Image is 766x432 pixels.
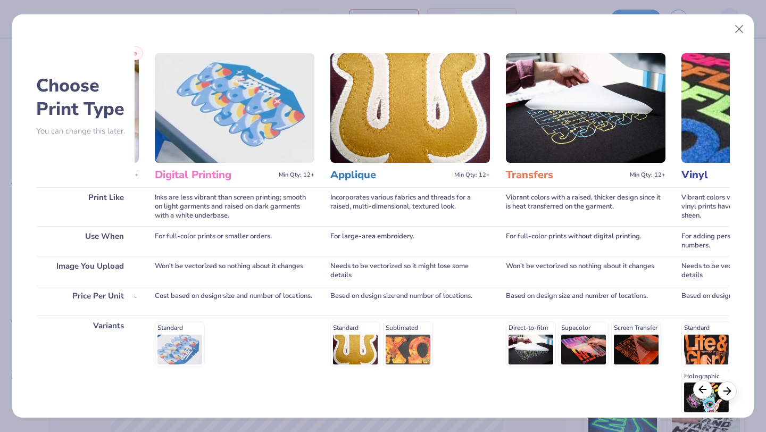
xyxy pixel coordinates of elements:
[506,226,665,256] div: For full-color prints without digital printing.
[36,127,135,136] p: You can change this later.
[36,74,135,121] h2: Choose Print Type
[506,256,665,286] div: Won't be vectorized so nothing about it changes
[155,226,314,256] div: For full-color prints or smaller orders.
[36,315,135,421] div: Variants
[36,286,135,315] div: Price Per Unit
[155,168,274,182] h3: Digital Printing
[454,171,490,179] span: Min Qty: 12+
[155,286,314,315] div: Cost based on design size and number of locations.
[155,256,314,286] div: Won't be vectorized so nothing about it changes
[36,187,135,226] div: Print Like
[506,286,665,315] div: Based on design size and number of locations.
[330,286,490,315] div: Based on design size and number of locations.
[330,53,490,163] img: Applique
[36,226,135,256] div: Use When
[630,171,665,179] span: Min Qty: 12+
[279,171,314,179] span: Min Qty: 12+
[506,53,665,163] img: Transfers
[729,19,750,39] button: Close
[330,226,490,256] div: For large-area embroidery.
[330,256,490,286] div: Needs to be vectorized so it might lose some details
[506,187,665,226] div: Vibrant colors with a raised, thicker design since it is heat transferred on the garment.
[155,53,314,163] img: Digital Printing
[330,168,450,182] h3: Applique
[155,187,314,226] div: Inks are less vibrant than screen printing; smooth on light garments and raised on dark garments ...
[506,168,626,182] h3: Transfers
[36,256,135,286] div: Image You Upload
[330,187,490,226] div: Incorporates various fabrics and threads for a raised, multi-dimensional, textured look.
